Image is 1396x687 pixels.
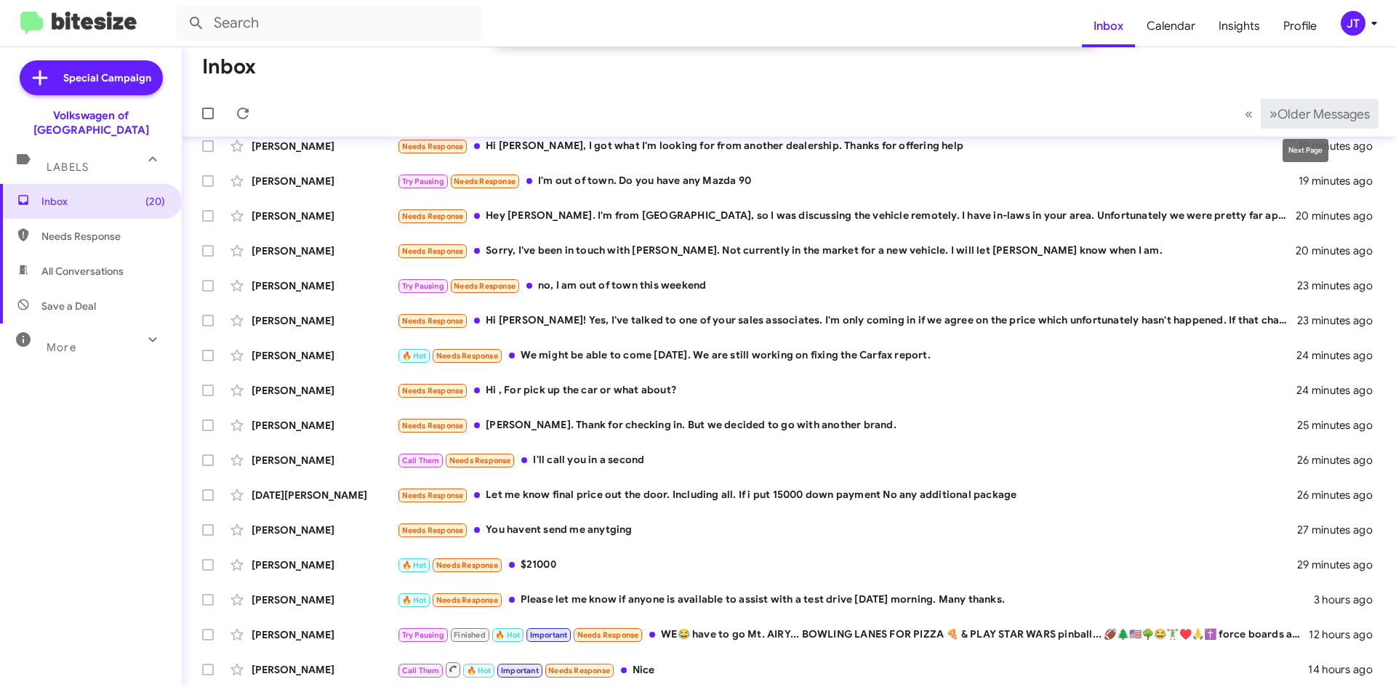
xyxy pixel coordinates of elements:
div: [PERSON_NAME] [252,209,397,223]
div: [PERSON_NAME] [252,313,397,328]
span: Needs Response [436,561,498,570]
span: Finished [454,630,486,640]
span: » [1269,105,1277,123]
span: Needs Response [402,386,464,395]
button: Next [1261,99,1379,129]
div: Please let me know if anyone is available to assist with a test drive [DATE] morning. Many thanks. [397,592,1314,608]
div: Hi , For pick up the car or what about? [397,382,1297,399]
span: 🔥 Hot [402,351,427,361]
span: All Conversations [41,264,124,278]
div: [PERSON_NAME] [252,174,397,188]
span: Needs Response [548,666,610,675]
span: Needs Response [402,246,464,256]
input: Search [176,6,481,41]
span: « [1245,105,1253,123]
span: Needs Response [41,229,165,244]
div: We might be able to come [DATE]. We are still working on fixing the Carfax report. [397,347,1297,364]
span: Needs Response [454,177,516,186]
div: 24 minutes ago [1297,383,1384,398]
span: Call Them [402,666,440,675]
div: JT [1341,11,1365,36]
span: Important [501,666,539,675]
span: Needs Response [449,456,511,465]
span: 🔥 Hot [467,666,492,675]
div: 20 minutes ago [1297,209,1384,223]
div: Sorry, I've been in touch with [PERSON_NAME]. Not currently in the market for a new vehicle. I wi... [397,243,1297,260]
span: Needs Response [577,630,639,640]
div: [PERSON_NAME] [252,348,397,363]
span: 🔥 Hot [495,630,520,640]
span: Needs Response [402,142,464,151]
div: no, I am out of town this weekend [397,278,1297,294]
span: Special Campaign [63,71,151,85]
div: WE😂 have to go Mt. AIRY... BOWLING LANES FOR PIZZA 🍕 & PLAY STAR WARS pinball... 🏈🌲🇺🇸🌳😂🏋️‍♂️♥️🙏✝️... [397,627,1309,643]
div: I'm out of town. Do you have any Mazda 90 [397,173,1299,190]
div: 24 minutes ago [1297,348,1384,363]
div: 14 hours ago [1308,662,1384,677]
span: Call Them [402,456,440,465]
span: Inbox [41,194,165,209]
div: Hey [PERSON_NAME]. I'm from [GEOGRAPHIC_DATA], so I was discussing the vehicle remotely. I have i... [397,208,1297,225]
span: Try Pausing [402,281,444,291]
div: [PERSON_NAME] [252,244,397,258]
div: 23 minutes ago [1297,313,1384,328]
div: [PERSON_NAME] [252,627,397,642]
div: 29 minutes ago [1297,558,1384,572]
div: I'll call you in a second [397,452,1297,469]
div: [DATE][PERSON_NAME] [252,488,397,502]
button: JT [1328,11,1380,36]
div: 23 minutes ago [1297,278,1384,293]
div: 12 hours ago [1309,627,1384,642]
div: [PERSON_NAME] [252,383,397,398]
div: [PERSON_NAME] [252,453,397,467]
div: [PERSON_NAME] [252,418,397,433]
div: [PERSON_NAME] [252,592,397,607]
div: $21000 [397,557,1297,574]
button: Previous [1236,99,1261,129]
div: Next Page [1283,139,1328,162]
a: Calendar [1135,5,1207,47]
div: 27 minutes ago [1297,523,1384,537]
span: Labels [47,161,89,174]
span: Needs Response [402,212,464,221]
div: [PERSON_NAME] [252,523,397,537]
div: 20 minutes ago [1297,244,1384,258]
div: Let me know final price out the door. Including all. If i put 15000 down payment No any additiona... [397,487,1297,504]
span: Needs Response [402,491,464,500]
span: (20) [145,194,165,209]
div: [PERSON_NAME] [252,662,397,677]
a: Profile [1272,5,1328,47]
div: 19 minutes ago [1299,139,1384,153]
span: 🔥 Hot [402,561,427,570]
span: 🔥 Hot [402,595,427,605]
span: Important [530,630,568,640]
div: [PERSON_NAME] [252,139,397,153]
span: More [47,341,76,354]
div: 26 minutes ago [1297,453,1384,467]
div: [PERSON_NAME]. Thank for checking in. But we decided to go with another brand. [397,417,1297,434]
div: 26 minutes ago [1297,488,1384,502]
div: Nice [397,661,1308,679]
div: 3 hours ago [1314,592,1384,607]
span: Try Pausing [402,630,444,640]
span: Needs Response [402,421,464,430]
span: Try Pausing [402,177,444,186]
div: 25 minutes ago [1297,418,1384,433]
span: Needs Response [436,595,498,605]
div: Hi [PERSON_NAME]! Yes, I've talked to one of your sales associates. I'm only coming in if we agre... [397,313,1297,329]
h1: Inbox [202,55,256,79]
span: Needs Response [454,281,516,291]
a: Special Campaign [20,60,163,95]
div: 19 minutes ago [1299,174,1384,188]
span: Needs Response [436,351,498,361]
div: [PERSON_NAME] [252,558,397,572]
span: Inbox [1082,5,1135,47]
nav: Page navigation example [1237,99,1379,129]
div: Hi [PERSON_NAME], I got what I'm looking for from another dealership. Thanks for offering help [397,138,1299,155]
span: Needs Response [402,316,464,326]
div: [PERSON_NAME] [252,278,397,293]
a: Insights [1207,5,1272,47]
